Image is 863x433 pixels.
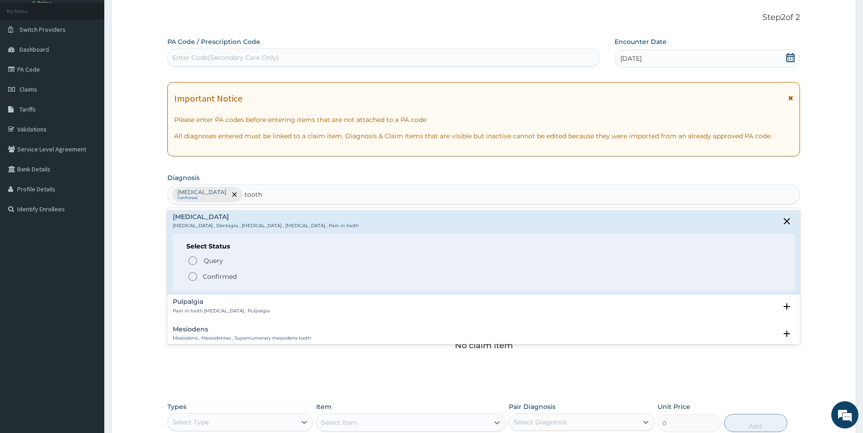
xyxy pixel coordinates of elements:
h1: Important Notice [174,93,242,103]
img: d_794563401_company_1708531726252_794563401 [17,45,37,68]
div: Enter Code(Secondary Care Only) [172,53,279,62]
p: Confirmed [203,272,237,281]
span: Claims [20,85,37,93]
div: Select Diagnosis [514,418,567,427]
span: Tariffs [20,105,36,113]
h6: Select Status [186,243,781,250]
div: Chat with us now [47,51,152,63]
label: Types [167,403,186,411]
small: Confirmed [177,196,226,200]
i: open select status [781,301,792,312]
h4: [MEDICAL_DATA] [173,214,359,220]
i: close select status [781,216,792,227]
i: open select status [781,328,792,339]
p: [MEDICAL_DATA] [177,189,226,196]
span: [DATE] [620,54,642,63]
label: Encounter Date [614,37,667,46]
label: Unit Price [658,402,690,411]
p: Pain in tooth [MEDICAL_DATA] , Pulpalgia [173,308,270,314]
p: All diagnoses entered must be linked to a claim item. Diagnosis & Claim Items that are visible bu... [174,131,793,141]
i: status option query [187,255,198,266]
span: Dashboard [20,45,49,54]
div: Minimize live chat window [149,5,171,26]
label: Item [316,402,332,411]
p: Step 2 of 2 [167,13,800,23]
i: status option filled [187,271,198,282]
h4: Mesiodens [173,326,311,333]
span: Query [204,256,223,265]
label: PA Code / Prescription Code [167,37,260,46]
span: We're online! [53,114,125,206]
h4: Pulpalgia [173,298,270,305]
span: Switch Providers [20,25,66,34]
p: [MEDICAL_DATA] , Dentagra , [MEDICAL_DATA] , [MEDICAL_DATA] , Pain in tooth [173,223,359,229]
p: Please enter PA codes before entering items that are not attached to a PA code [174,115,793,124]
p: No claim item [455,341,513,350]
span: remove selection option [230,190,239,199]
button: Add [724,414,787,432]
div: Select Type [172,418,209,427]
textarea: Type your message and hit 'Enter' [5,248,173,279]
label: Pair Diagnosis [509,402,556,411]
p: Mesiodens , Mesiodentes , Supernumerary mesiodens tooth [173,335,311,341]
label: Diagnosis [167,173,200,182]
